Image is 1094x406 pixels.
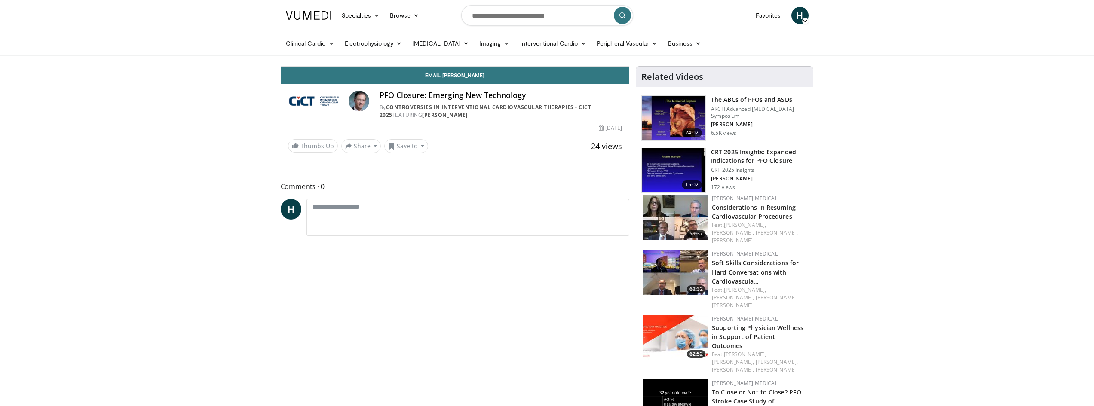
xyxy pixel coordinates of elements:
img: 3d2602c2-0fbf-4640-a4d7-b9bb9a5781b8.150x105_q85_crop-smart_upscale.jpg [642,96,705,140]
a: Peripheral Vascular [591,35,662,52]
a: [PERSON_NAME], [724,286,766,293]
a: Thumbs Up [288,139,338,153]
a: [PERSON_NAME] [712,302,753,309]
a: [MEDICAL_DATA] [407,35,474,52]
a: Favorites [751,7,786,24]
span: 24:02 [682,128,702,137]
div: [DATE] [599,124,622,132]
a: [PERSON_NAME] [756,366,797,373]
img: VuMedi Logo [286,11,331,20]
a: [PERSON_NAME], [712,358,754,366]
a: [PERSON_NAME] Medical [712,315,778,322]
img: Avatar [349,91,369,111]
span: Comments 0 [281,181,630,192]
a: Specialties [337,7,385,24]
p: [PERSON_NAME] [711,175,808,182]
span: 62:52 [687,350,705,358]
span: 15:02 [682,180,702,189]
a: [PERSON_NAME] Medical [712,250,778,257]
img: 52186a79-a81b-4bb1-bc60-faeab361462b.150x105_q85_crop-smart_upscale.jpg [643,250,708,295]
img: d012f2d3-a544-4bca-9e12-ffcd48053efe.150x105_q85_crop-smart_upscale.jpg [642,148,705,193]
a: 62:52 [643,315,708,360]
a: [PERSON_NAME], [756,294,798,301]
a: [PERSON_NAME], [724,351,766,358]
h3: CRT 2025 Insights: Expanded Indications for PFO Closure [711,148,808,165]
a: Imaging [474,35,515,52]
span: 59:37 [687,230,705,238]
p: 6.5K views [711,130,736,137]
a: [PERSON_NAME], [756,229,798,236]
a: [PERSON_NAME] [712,237,753,244]
div: Feat. [712,351,806,374]
img: Controversies in Interventional Cardiovascular Therapies - CICT 2025 [288,91,345,111]
a: 15:02 CRT 2025 Insights: Expanded Indications for PFO Closure CRT 2025 Insights [PERSON_NAME] 172... [641,148,808,193]
a: H [281,199,301,220]
input: Search topics, interventions [461,5,633,26]
a: 59:37 [643,195,708,240]
h4: Related Videos [641,72,703,82]
a: [PERSON_NAME] Medical [712,379,778,387]
a: [PERSON_NAME], [712,229,754,236]
h4: PFO Closure: Emerging New Technology [380,91,622,100]
h3: The ABCs of PFOs and ASDs [711,95,808,104]
p: ARCH Advanced [MEDICAL_DATA] Symposium [711,106,808,119]
a: Controversies in Interventional Cardiovascular Therapies - CICT 2025 [380,104,591,119]
a: Supporting Physician Wellness in Support of Patient Outcomes [712,324,803,350]
a: Soft Skills Considerations for Hard Conversations with Cardiovascula… [712,259,799,285]
a: 24:02 The ABCs of PFOs and ASDs ARCH Advanced [MEDICAL_DATA] Symposium [PERSON_NAME] 6.5K views [641,95,808,141]
img: e2c830be-3a53-4107-8000-560c79d4122f.150x105_q85_crop-smart_upscale.jpg [643,195,708,240]
a: [PERSON_NAME], [724,221,766,229]
a: [PERSON_NAME], [712,366,754,373]
a: [PERSON_NAME], [712,294,754,301]
a: [PERSON_NAME], [756,358,798,366]
a: H [791,7,809,24]
div: Feat. [712,286,806,309]
p: 172 views [711,184,735,191]
a: 62:32 [643,250,708,295]
a: Electrophysiology [340,35,407,52]
a: Interventional Cardio [515,35,592,52]
button: Save to [384,139,428,153]
a: [PERSON_NAME] Medical [712,195,778,202]
a: Business [663,35,707,52]
a: Browse [385,7,424,24]
div: By FEATURING [380,104,622,119]
span: 62:32 [687,285,705,293]
p: [PERSON_NAME] [711,121,808,128]
a: Email [PERSON_NAME] [281,67,629,84]
a: [PERSON_NAME] [422,111,468,119]
p: CRT 2025 Insights [711,167,808,174]
a: Clinical Cardio [281,35,340,52]
div: Feat. [712,221,806,244]
img: 7f223bec-6aed-48e0-b885-ceb40c23d747.150x105_q85_crop-smart_upscale.jpg [643,315,708,360]
button: Share [341,139,381,153]
a: Considerations in Resuming Cardiovascular Procedures [712,203,796,220]
span: 24 views [591,141,622,151]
